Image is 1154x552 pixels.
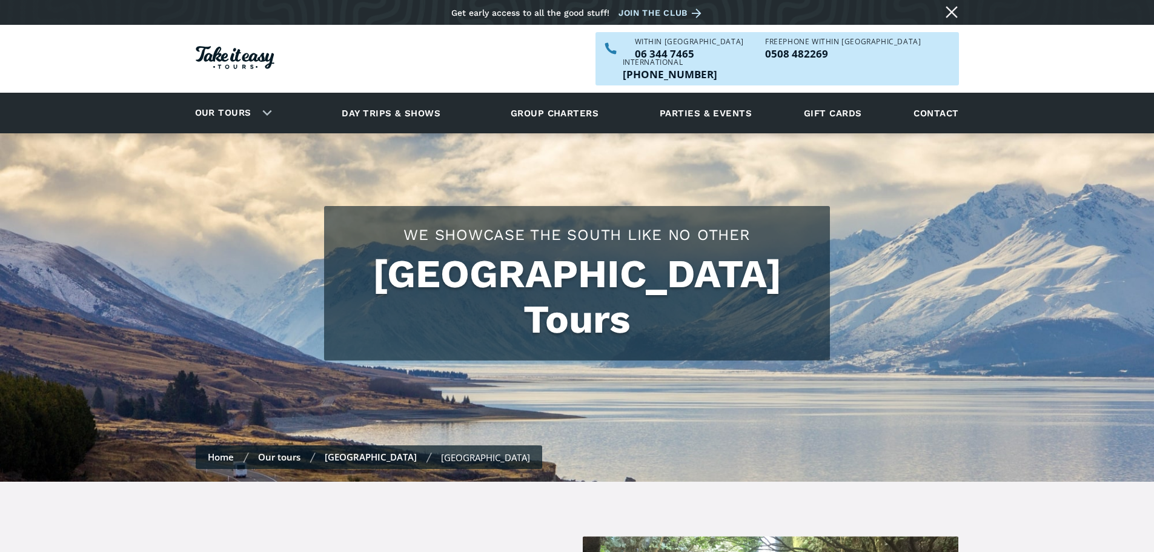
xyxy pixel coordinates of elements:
[441,451,530,464] div: [GEOGRAPHIC_DATA]
[208,451,234,463] a: Home
[325,451,417,463] a: [GEOGRAPHIC_DATA]
[451,8,609,18] div: Get early access to all the good stuff!
[623,69,717,79] a: Call us outside of NZ on +6463447465
[336,251,818,342] h1: [GEOGRAPHIC_DATA] Tours
[186,99,260,127] a: Our tours
[623,69,717,79] p: [PHONE_NUMBER]
[327,96,456,130] a: Day trips & shows
[942,2,961,22] a: Close message
[618,5,706,21] a: Join the club
[181,96,282,130] div: Our tours
[496,96,614,130] a: Group charters
[635,48,744,59] a: Call us within NZ on 063447465
[623,59,717,66] div: International
[765,48,921,59] p: 0508 482269
[196,40,274,78] a: Homepage
[765,38,921,45] div: Freephone WITHIN [GEOGRAPHIC_DATA]
[635,48,744,59] p: 06 344 7465
[258,451,300,463] a: Our tours
[635,38,744,45] div: WITHIN [GEOGRAPHIC_DATA]
[654,96,758,130] a: Parties & events
[765,48,921,59] a: Call us freephone within NZ on 0508482269
[196,445,542,469] nav: breadcrumbs
[798,96,868,130] a: Gift cards
[336,224,818,245] h2: We showcase the south like no other
[907,96,964,130] a: Contact
[196,46,274,69] img: Take it easy Tours logo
